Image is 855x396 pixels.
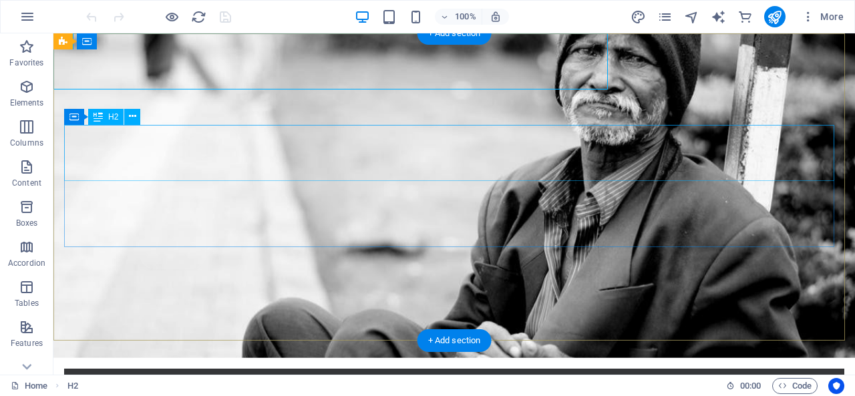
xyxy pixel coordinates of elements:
[490,11,502,23] i: On resize automatically adjust zoom level to fit chosen device.
[9,57,43,68] p: Favorites
[16,218,38,228] p: Boxes
[417,329,492,352] div: + Add section
[740,378,761,394] span: 00 00
[767,9,782,25] i: Publish
[657,9,673,25] i: Pages (Ctrl+Alt+S)
[657,9,673,25] button: pages
[164,9,180,25] button: Click here to leave preview mode and continue editing
[802,10,844,23] span: More
[684,9,700,25] button: navigator
[15,298,39,309] p: Tables
[67,378,78,394] span: Click to select. Double-click to edit
[108,113,118,121] span: H2
[11,378,47,394] a: Click to cancel selection. Double-click to open Pages
[764,6,786,27] button: publish
[749,381,751,391] span: :
[10,97,44,108] p: Elements
[796,6,849,27] button: More
[191,9,206,25] i: Reload page
[455,9,476,25] h6: 100%
[684,9,699,25] i: Navigator
[11,338,43,349] p: Features
[737,9,753,25] i: Commerce
[772,378,818,394] button: Code
[67,378,78,394] nav: breadcrumb
[711,9,727,25] button: text_generator
[711,9,726,25] i: AI Writer
[828,378,844,394] button: Usercentrics
[726,378,761,394] h6: Session time
[737,9,753,25] button: commerce
[417,22,492,45] div: + Add section
[10,138,43,148] p: Columns
[190,9,206,25] button: reload
[631,9,647,25] button: design
[435,9,482,25] button: 100%
[778,378,812,394] span: Code
[631,9,646,25] i: Design (Ctrl+Alt+Y)
[8,258,45,268] p: Accordion
[12,178,41,188] p: Content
